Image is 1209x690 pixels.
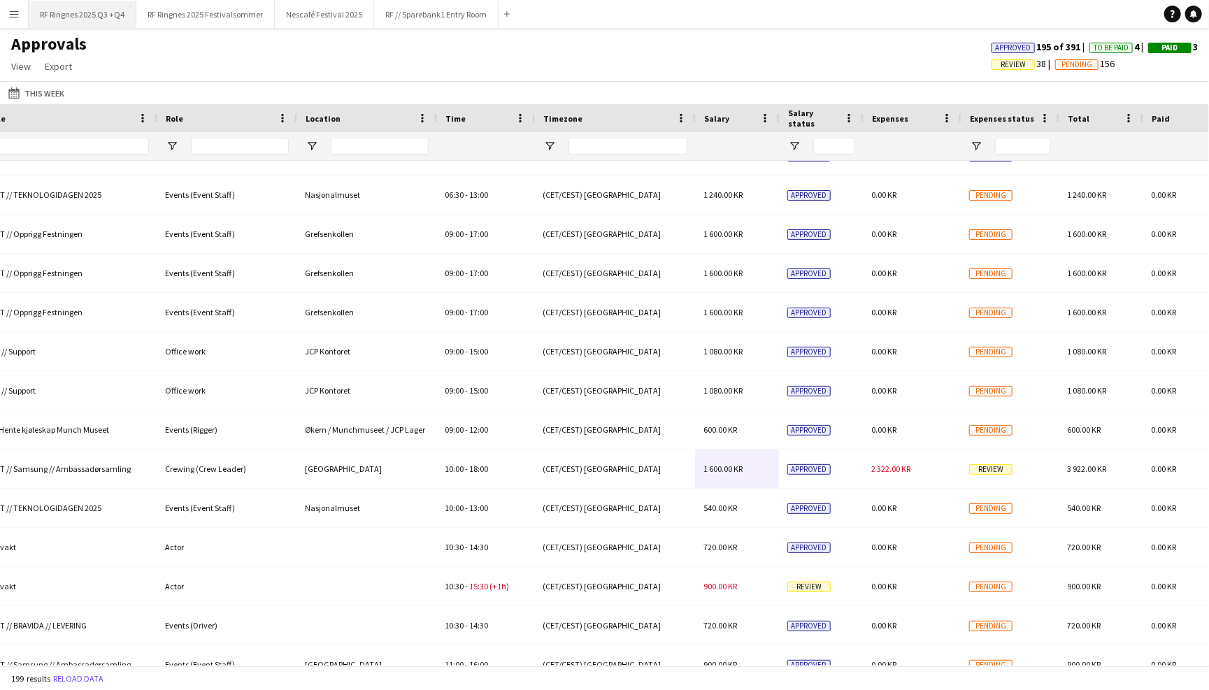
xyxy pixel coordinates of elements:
span: 0.00 KR [1151,659,1176,670]
span: 13:00 [469,503,488,513]
span: 1 600.00 KR [703,463,743,474]
span: 1 240.00 KR [1067,189,1106,200]
span: Approved [787,268,831,279]
span: 09:00 [445,268,464,278]
span: Location [306,113,341,124]
span: 900.00 KR [703,659,737,670]
span: 10:30 [445,542,464,552]
div: JCP Kontoret [296,371,436,410]
span: 0.00 KR [1151,307,1176,317]
div: (CET/CEST) [GEOGRAPHIC_DATA] [534,371,695,410]
div: Events (Event Staff) [157,489,296,527]
div: Nasjonalmuset [296,489,436,527]
span: Approved [787,386,831,396]
div: Økern / Munchmuseet / JCP Lager [296,410,436,449]
span: - [465,346,468,357]
span: 0.00 KR [1151,424,1176,435]
span: 195 of 391 [992,41,1089,53]
span: 0.00 KR [1151,620,1176,631]
span: 0.00 KR [871,581,896,591]
button: Open Filter Menu [970,140,982,152]
span: Total [1068,113,1089,124]
div: (CET/CEST) [GEOGRAPHIC_DATA] [534,254,695,292]
span: 0.00 KR [871,346,896,357]
span: Pending [969,190,1013,201]
span: 0.00 KR [871,620,896,631]
span: 06:30 [445,189,464,200]
span: Approved [787,464,831,475]
button: Open Filter Menu [166,140,178,152]
span: 15:00 [469,385,488,396]
div: (CET/CEST) [GEOGRAPHIC_DATA] [534,489,695,527]
span: 16:00 [469,659,488,670]
span: Review [1001,60,1026,69]
div: Office work [157,371,296,410]
span: 1 080.00 KR [703,385,743,396]
span: Timezone [543,113,582,124]
span: 0.00 KR [871,307,896,317]
div: (CET/CEST) [GEOGRAPHIC_DATA] [534,450,695,488]
span: Pending [969,268,1013,279]
span: - [465,542,468,552]
span: Pending [969,386,1013,396]
div: (CET/CEST) [GEOGRAPHIC_DATA] [534,645,695,684]
span: Paid [1152,113,1170,124]
div: (CET/CEST) [GEOGRAPHIC_DATA] [534,410,695,449]
input: Role Filter Input [191,138,289,154]
span: - [465,581,468,591]
span: 0.00 KR [1151,229,1176,239]
div: Nasjonalmuset [296,175,436,214]
span: Approved [787,308,831,318]
span: - [465,268,468,278]
span: 0.00 KR [871,542,896,552]
button: RF // Sparebank1 Entry Room [374,1,499,28]
span: - [465,424,468,435]
span: Pending [969,660,1013,670]
div: Events (Event Staff) [157,293,296,331]
span: 0.00 KR [1151,385,1176,396]
span: - [465,463,468,474]
span: Pending [969,229,1013,240]
span: Approved [787,229,831,240]
span: 1 600.00 KR [703,268,743,278]
span: 0.00 KR [871,385,896,396]
span: 2 322.00 KR [871,463,910,474]
span: 0.00 KR [871,503,896,513]
div: Actor [157,528,296,566]
span: 15:00 [469,346,488,357]
span: Salary status [788,108,838,129]
span: 09:00 [445,307,464,317]
span: Pending [969,308,1013,318]
span: 720.00 KR [703,542,737,552]
span: 09:00 [445,385,464,396]
div: Crewing (Crew Leader) [157,450,296,488]
div: JCP Kontoret [296,332,436,371]
span: 10:30 [445,620,464,631]
span: 09:00 [445,229,464,239]
span: 0.00 KR [1151,268,1176,278]
span: 0.00 KR [871,189,896,200]
span: Review [969,464,1013,475]
button: RF Ringnes 2025 Q3 +Q4 [29,1,136,28]
div: [GEOGRAPHIC_DATA] [296,645,436,684]
span: 10:00 [445,463,464,474]
span: 11:00 [445,659,464,670]
span: 156 [1055,57,1115,70]
input: Expenses status Filter Input [995,138,1051,154]
button: Reload data [50,671,106,687]
div: Events (Rigger) [157,410,296,449]
span: 900.00 KR [1067,581,1101,591]
span: Export [45,60,72,73]
span: 3 [1148,41,1198,53]
span: 600.00 KR [703,424,737,435]
span: Review [787,582,831,592]
span: - [465,620,468,631]
div: (CET/CEST) [GEOGRAPHIC_DATA] [534,567,695,605]
input: Location Filter Input [331,138,429,154]
div: Actor [157,567,296,605]
span: Pending [969,425,1013,436]
span: 1 080.00 KR [1067,346,1106,357]
span: Pending [969,621,1013,631]
span: Pending [1061,60,1092,69]
button: Open Filter Menu [788,140,801,152]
